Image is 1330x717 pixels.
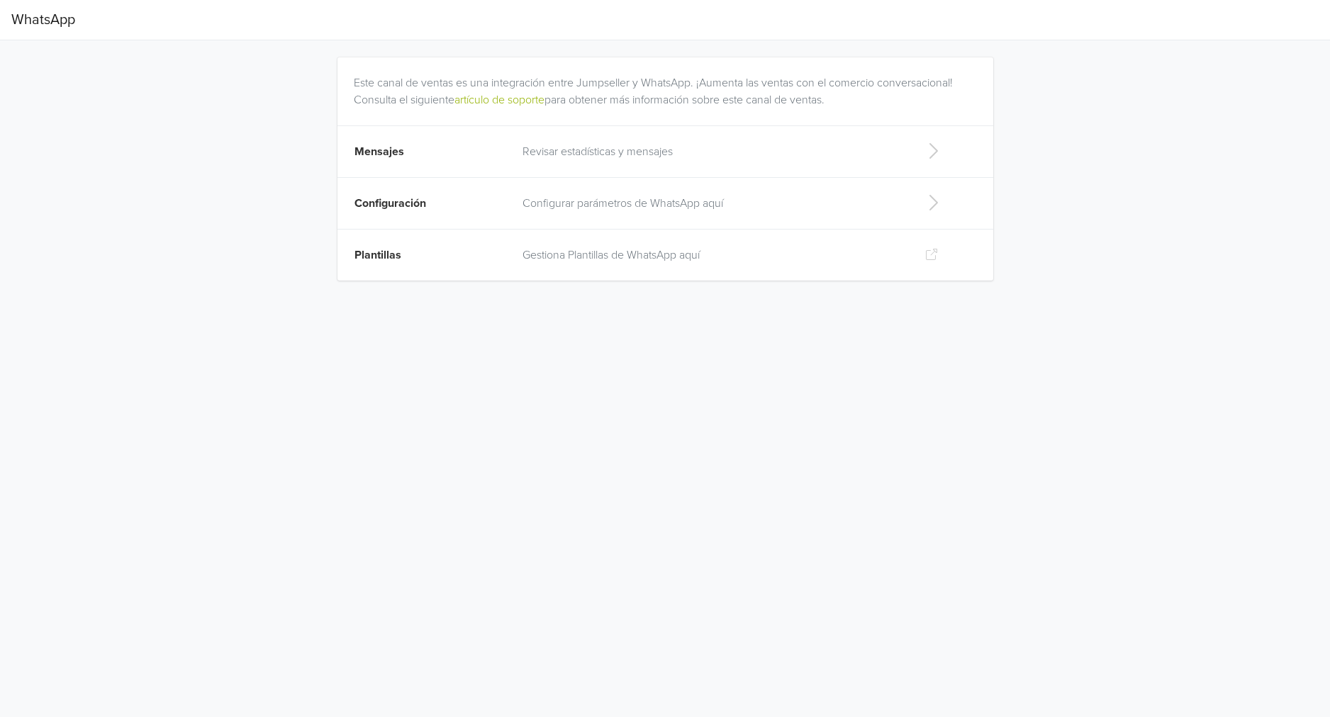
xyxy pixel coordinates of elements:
span: WhatsApp [11,6,75,34]
span: Plantillas [354,248,401,262]
a: artículo de soporte [454,93,544,107]
p: Configurar parámetros de WhatsApp aquí [522,195,902,212]
span: Configuración [354,196,426,210]
span: Mensajes [354,145,404,159]
p: Gestiona Plantillas de WhatsApp aquí [522,247,902,264]
p: Revisar estadísticas y mensajes [522,143,902,160]
div: Este canal de ventas es una integración entre Jumpseller y WhatsApp. ¡Aumenta las ventas con el c... [354,57,983,108]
